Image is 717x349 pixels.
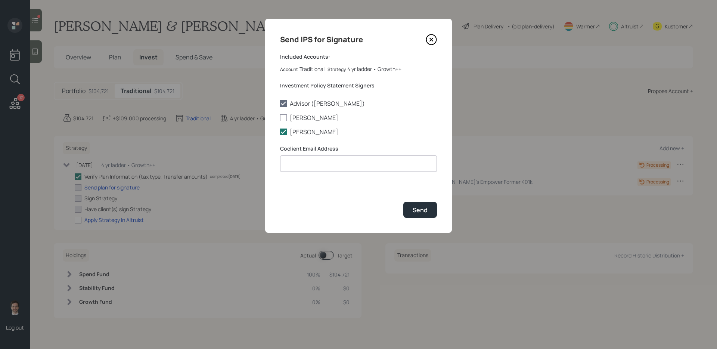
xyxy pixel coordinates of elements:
[280,99,437,108] label: Advisor ([PERSON_NAME])
[280,34,363,46] h4: Send IPS for Signature
[280,82,437,89] label: Investment Policy Statement Signers
[280,145,437,152] label: Coclient Email Address
[280,53,437,61] label: Included Accounts:
[413,206,428,214] div: Send
[299,65,325,73] div: Traditional
[328,67,346,73] label: Strategy
[280,128,437,136] label: [PERSON_NAME]
[280,114,437,122] label: [PERSON_NAME]
[347,65,401,73] div: 4 yr ladder • Growth++
[280,67,298,73] label: Account
[403,202,437,218] button: Send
